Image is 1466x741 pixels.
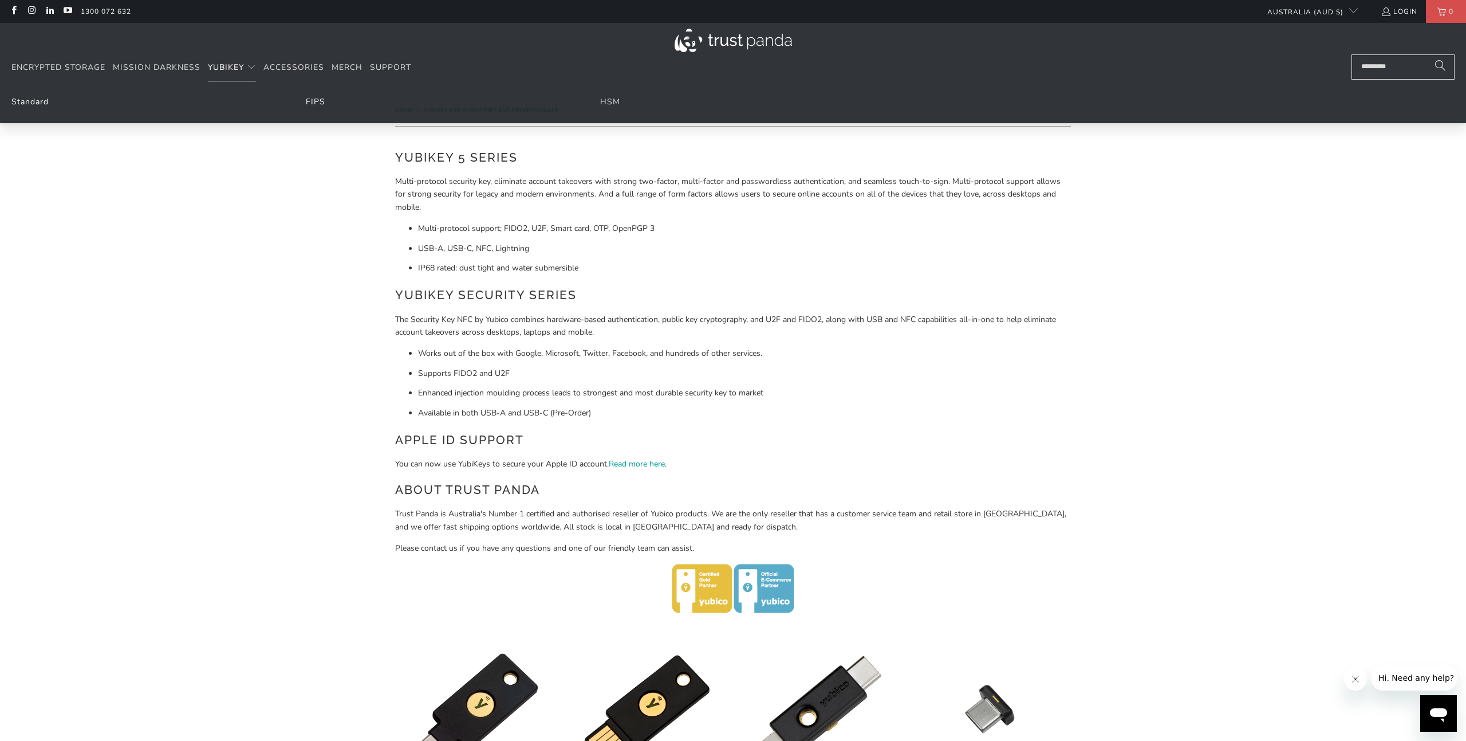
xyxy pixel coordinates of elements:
span: Merch [332,62,362,73]
p: Multi-protocol security key, eliminate account takeovers with strong two-factor, multi-factor and... [395,175,1071,214]
h2: YubiKey Security Series [395,286,1071,304]
input: Search... [1351,54,1455,80]
a: FIPS [306,96,325,107]
a: Accessories [263,54,324,81]
a: 1300 072 632 [81,5,131,18]
a: Trust Panda Australia on LinkedIn [45,7,54,16]
a: Mission Darkness [113,54,200,81]
a: Trust Panda Australia on Instagram [26,7,36,16]
li: Multi-protocol support; FIDO2, U2F, Smart card, OTP, OpenPGP 3 [418,222,1071,235]
a: Login [1381,5,1417,18]
span: YubiKey [208,62,244,73]
li: Supports FIDO2 and U2F [418,367,1071,380]
h2: About Trust Panda [395,481,1071,499]
a: Read more here [609,458,665,469]
a: Standard [11,96,49,107]
h2: Apple ID Support [395,431,1071,449]
a: Merch [332,54,362,81]
p: The Security Key NFC by Yubico combines hardware-based authentication, public key cryptography, a... [395,313,1071,339]
iframe: Button to launch messaging window [1420,695,1457,732]
a: Trust Panda Australia on YouTube [62,7,72,16]
button: Search [1426,54,1455,80]
span: Encrypted Storage [11,62,105,73]
li: IP68 rated: dust tight and water submersible [418,262,1071,275]
iframe: Close message [1344,668,1367,691]
p: Trust Panda is Australia's Number 1 certified and authorised reseller of Yubico products. We are ... [395,508,1071,534]
p: You can now use YubiKeys to secure your Apple ID account. . [395,458,1071,471]
li: Available in both USB-A and USB-C (Pre-Order) [418,407,1071,419]
li: USB-A, USB-C, NFC, Lightning [418,242,1071,255]
a: Trust Panda Australia on Facebook [9,7,18,16]
span: Accessories [263,62,324,73]
a: Encrypted Storage [11,54,105,81]
iframe: Message from company [1372,665,1457,691]
p: Please contact us if you have any questions and one of our friendly team can assist. [395,542,1071,555]
summary: YubiKey [208,54,256,81]
li: Works out of the box with Google, Microsoft, Twitter, Facebook, and hundreds of other services. [418,347,1071,360]
span: Mission Darkness [113,62,200,73]
a: Support [370,54,411,81]
a: HSM [600,96,620,107]
li: Enhanced injection moulding process leads to strongest and most durable security key to market [418,387,1071,399]
span: Support [370,62,411,73]
nav: Translation missing: en.navigation.header.main_nav [11,54,411,81]
h2: YubiKey 5 Series [395,148,1071,167]
img: Trust Panda Australia [675,29,792,52]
